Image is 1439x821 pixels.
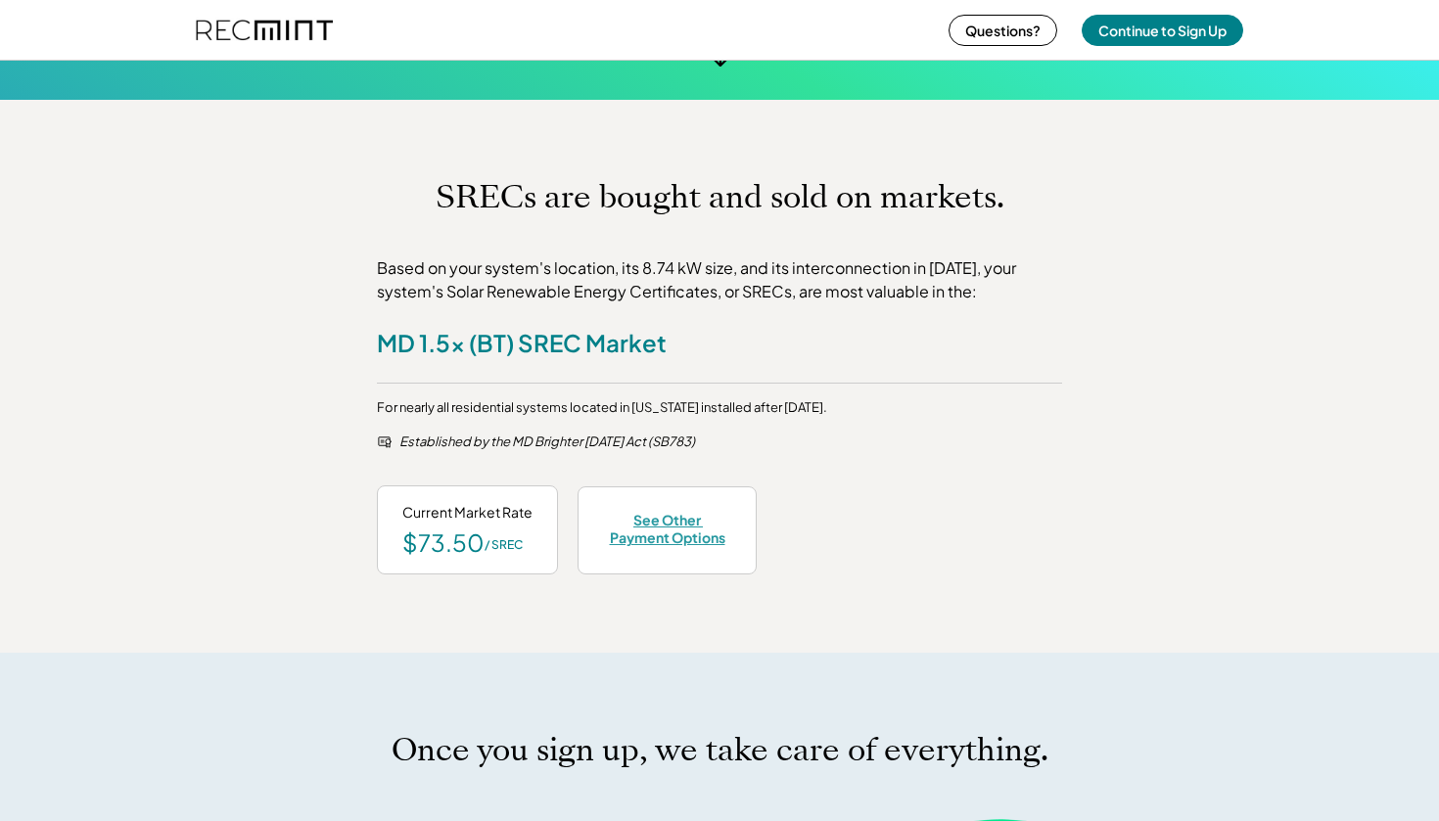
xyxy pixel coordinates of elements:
[1082,15,1243,46] button: Continue to Sign Up
[377,398,827,418] div: For nearly all residential systems located in [US_STATE] installed after [DATE].
[392,731,1048,769] h1: Once you sign up, we take care of everything.
[402,503,533,523] div: Current Market Rate
[377,256,1062,303] div: Based on your system's location, its 8.74 kW size, and its interconnection in [DATE], your system...
[399,433,1062,452] div: Established by the MD Brighter [DATE] Act (SB783)
[485,537,523,554] div: / SREC
[711,40,729,69] div: ↓
[377,328,667,358] div: MD 1.5x (BT) SREC Market
[196,4,333,56] img: recmint-logotype%403x%20%281%29.jpeg
[949,15,1057,46] button: Questions?
[402,530,485,554] div: $73.50
[603,511,731,546] div: See Other Payment Options
[436,178,1004,216] h1: SRECs are bought and sold on markets.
